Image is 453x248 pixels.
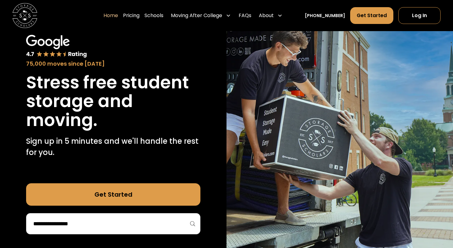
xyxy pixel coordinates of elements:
[350,7,393,24] a: Get Started
[305,12,345,19] a: [PHONE_NUMBER]
[239,7,251,24] a: FAQs
[123,7,140,24] a: Pricing
[144,7,163,24] a: Schools
[26,73,200,130] h1: Stress free student storage and moving.
[12,3,37,28] img: Storage Scholars main logo
[12,3,37,28] a: home
[259,12,274,19] div: About
[398,7,441,24] a: Log In
[26,183,200,206] a: Get Started
[168,7,233,24] div: Moving After College
[171,12,222,19] div: Moving After College
[256,7,285,24] div: About
[26,136,200,158] p: Sign up in 5 minutes and we'll handle the rest for you.
[26,59,200,68] div: 75,000 moves since [DATE]
[26,35,87,58] img: Google 4.7 star rating
[103,7,118,24] a: Home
